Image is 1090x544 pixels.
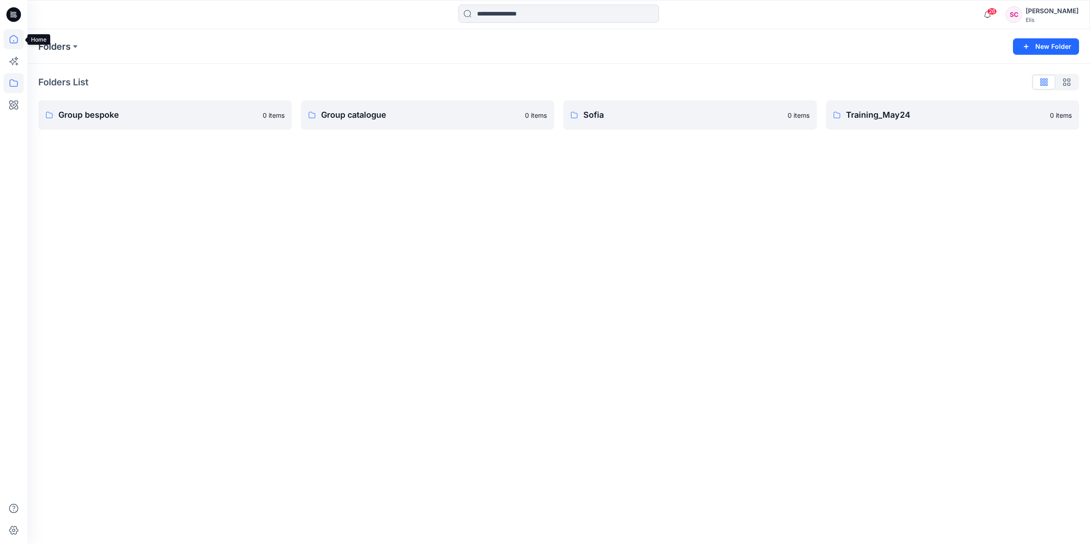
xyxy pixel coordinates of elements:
p: Group catalogue [321,109,520,121]
p: 0 items [788,110,810,120]
a: Folders [38,40,71,53]
a: Group bespoke0 items [38,100,292,130]
p: Group bespoke [58,109,257,121]
p: Sofia [583,109,782,121]
div: Elis [1026,16,1079,23]
p: Folders List [38,75,88,89]
p: 0 items [263,110,285,120]
div: [PERSON_NAME] [1026,5,1079,16]
a: Training_May240 items [826,100,1080,130]
span: 26 [987,8,997,15]
p: Training_May24 [846,109,1045,121]
p: 0 items [1050,110,1072,120]
a: Group catalogue0 items [301,100,555,130]
div: SC [1006,6,1022,23]
button: New Folder [1013,38,1079,55]
a: Sofia0 items [563,100,817,130]
p: 0 items [525,110,547,120]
